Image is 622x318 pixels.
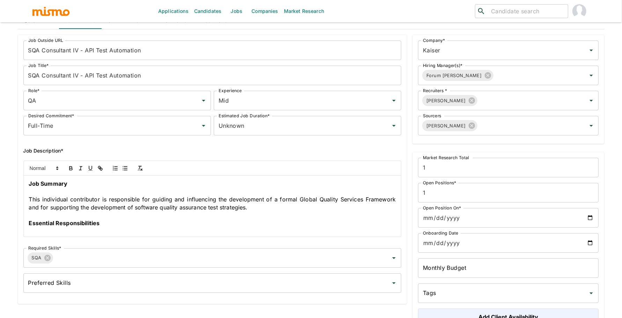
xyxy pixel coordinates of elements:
[28,113,74,119] label: Desired Commitment*
[29,220,100,227] strong: Essential Responsibilities
[422,95,477,106] div: [PERSON_NAME]
[423,62,463,68] label: Hiring Manager(s)*
[32,6,70,16] img: logo
[28,245,61,251] label: Required Skills*
[423,205,461,211] label: Open Position On*
[29,180,68,187] strong: Job Summary
[422,120,477,131] div: [PERSON_NAME]
[28,37,63,43] label: Job Outside URL
[423,37,445,43] label: Company*
[28,88,39,94] label: Role*
[45,236,397,274] span: Completes work assignments and supports business-specific projects by applying expertise in subje...
[586,96,596,105] button: Open
[586,45,596,55] button: Open
[219,88,242,94] label: Experience
[219,113,270,119] label: Estimated Job Duration*
[422,72,486,80] span: Forum [PERSON_NAME]
[29,196,398,211] span: This individual contributor is responsible for guiding and influencing the development of a forma...
[28,254,46,262] span: SQA
[389,278,399,288] button: Open
[199,96,208,105] button: Open
[389,96,399,105] button: Open
[423,113,441,119] label: Sourcers
[586,71,596,80] button: Open
[422,122,470,130] span: [PERSON_NAME]
[423,88,447,94] label: Recruiters *
[488,6,565,16] input: Candidate search
[423,155,469,161] label: Market Research Total
[389,253,399,263] button: Open
[572,4,586,18] img: Daniela Zito
[586,288,596,298] button: Open
[423,180,456,186] label: Open Positions*
[389,121,399,131] button: Open
[28,252,53,264] div: SQA
[422,97,470,105] span: [PERSON_NAME]
[199,121,208,131] button: Open
[422,70,493,81] div: Forum [PERSON_NAME]
[423,230,459,236] label: Onboarding Date
[586,121,596,131] button: Open
[23,147,402,155] h6: Job Description*
[28,62,49,68] label: Job Title*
